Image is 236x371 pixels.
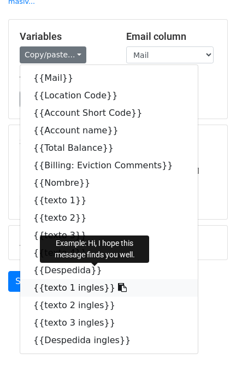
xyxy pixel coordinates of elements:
[20,87,198,104] a: {{Location Code}}
[181,319,236,371] iframe: Chat Widget
[20,157,198,174] a: {{Billing: Eviction Comments}}
[20,139,198,157] a: {{Total Balance}}
[20,69,198,87] a: {{Mail}}
[20,192,198,209] a: {{texto 1}}
[20,167,199,175] small: [PERSON_NAME][EMAIL_ADDRESS][DOMAIN_NAME]
[20,122,198,139] a: {{Account name}}
[20,104,198,122] a: {{Account Short Code}}
[20,262,198,279] a: {{Despedida}}
[20,31,110,43] h5: Variables
[20,209,198,227] a: {{texto 2}}
[8,271,44,292] a: Send
[20,46,86,63] a: Copy/paste...
[20,174,198,192] a: {{Nombre}}
[20,332,198,349] a: {{Despedida ingles}}
[40,235,149,263] div: Example: Hi, I hope this message finds you well.
[126,31,216,43] h5: Email column
[20,297,198,314] a: {{texto 2 ingles}}
[20,314,198,332] a: {{texto 3 ingles}}
[20,279,198,297] a: {{texto 1 ingles}}
[20,227,198,244] a: {{texto 3}}
[20,244,198,262] a: {{texto 4}}
[181,319,236,371] div: Widget de chat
